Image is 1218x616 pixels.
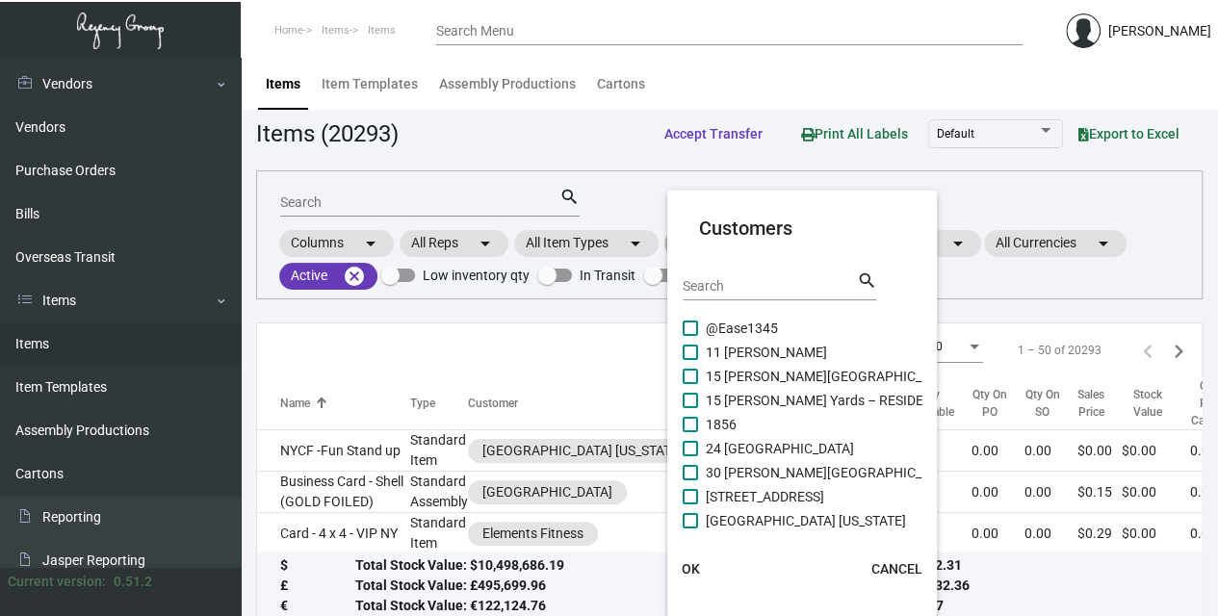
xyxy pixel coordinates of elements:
span: 30 [PERSON_NAME][GEOGRAPHIC_DATA] - Residences [706,461,1034,484]
span: OK [682,561,700,577]
span: [GEOGRAPHIC_DATA] [US_STATE] [706,509,906,532]
span: @Ease1345 [706,317,778,340]
span: [STREET_ADDRESS] [706,485,824,508]
div: 0.51.2 [114,572,152,592]
span: CANCEL [870,561,921,577]
mat-icon: search [856,269,876,293]
span: 15 [PERSON_NAME][GEOGRAPHIC_DATA] – RESIDENCES [706,365,1050,388]
span: 11 [PERSON_NAME] [706,341,827,364]
span: 1856 [706,413,737,436]
span: 24 [GEOGRAPHIC_DATA] [706,437,854,460]
span: 15 [PERSON_NAME] Yards – RESIDENCES - Inactive [706,389,1014,412]
button: CANCEL [855,552,937,586]
button: OK [660,552,721,586]
div: Current version: [8,572,106,592]
mat-card-title: Customers [698,214,906,243]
